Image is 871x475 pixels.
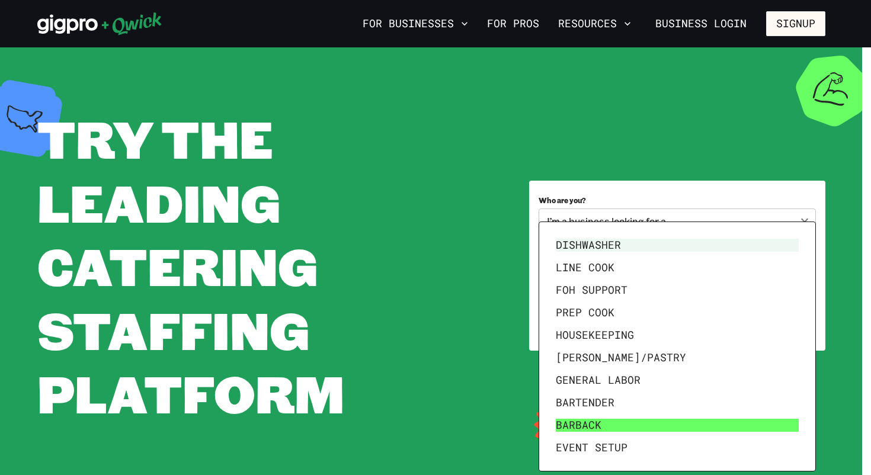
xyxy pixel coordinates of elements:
li: Prep Cook [551,301,803,324]
li: Housekeeping [551,324,803,346]
li: Barback [551,414,803,437]
li: Event Setup [551,437,803,459]
li: Bartender [551,391,803,414]
li: Line Cook [551,256,803,279]
li: General Labor [551,369,803,391]
li: FOH Support [551,279,803,301]
li: [PERSON_NAME]/Pastry [551,346,803,369]
li: Dishwasher [551,234,803,256]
